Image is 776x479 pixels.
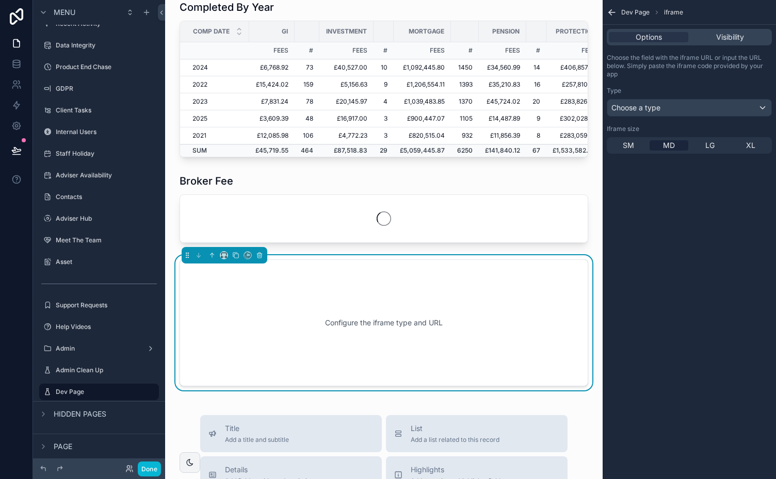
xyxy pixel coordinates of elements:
[193,27,230,36] span: Comp Date
[56,258,157,266] label: Asset
[526,144,546,157] td: 67
[56,323,157,331] label: Help Videos
[180,144,249,157] td: SUM
[249,144,295,157] td: £45,719.55
[56,214,157,223] label: Adviser Hub
[56,106,157,114] label: Client Tasks
[56,150,157,158] label: Staff Holiday
[39,102,159,119] a: Client Tasks
[39,384,159,400] a: Dev Page
[56,301,157,309] label: Support Requests
[56,236,157,244] label: Meet The Team
[409,27,444,36] span: Mortgage
[663,140,675,151] span: MD
[623,140,634,151] span: SM
[200,415,382,452] button: TitleAdd a title and subtitle
[374,144,394,157] td: 29
[611,103,660,112] span: Choose a type
[411,436,499,444] span: Add a list related to this record
[39,210,159,227] a: Adviser Hub
[546,144,603,157] td: £1,533,582.60
[39,340,159,357] a: Admin
[56,85,157,93] label: GDPR
[39,232,159,249] a: Meet The Team
[39,124,159,140] a: Internal Users
[492,27,520,36] span: Pension
[607,99,772,117] button: Choose a type
[54,7,75,18] span: Menu
[319,144,374,157] td: £87,518.83
[394,144,451,157] td: £5,059,445.87
[56,193,157,201] label: Contacts
[39,167,159,184] a: Adviser Availability
[282,27,288,36] span: GI
[197,276,571,369] div: Configure the iframe type and URL
[39,254,159,270] a: Asset
[636,32,662,42] span: Options
[411,465,504,475] span: Highlights
[386,415,568,452] button: ListAdd a list related to this record
[451,144,479,157] td: 6250
[664,8,683,16] span: iframe
[56,63,157,71] label: Product End Chase
[39,80,159,97] a: GDPR
[39,59,159,75] a: Product End Chase
[39,362,159,378] a: Admin Clean Up
[621,8,650,16] span: Dev Page
[326,27,367,36] span: Investment
[607,125,639,133] label: Iframe size
[479,144,526,157] td: £141,840.12
[225,465,314,475] span: Details
[295,144,319,157] td: 464
[556,27,596,36] span: Protection
[138,461,161,476] button: Done
[39,145,159,162] a: Staff Holiday
[54,409,106,419] span: Hidden pages
[56,366,157,374] label: Admin Clean Up
[705,140,715,151] span: LG
[56,388,153,396] label: Dev Page
[225,423,289,434] span: Title
[39,37,159,54] a: Data Integrity
[607,87,621,95] label: Type
[746,140,755,151] span: XL
[56,128,157,136] label: Internal Users
[39,319,159,335] a: Help Videos
[39,297,159,313] a: Support Requests
[54,441,72,452] span: Page
[39,189,159,205] a: Contacts
[411,423,499,434] span: List
[607,54,772,78] p: Choose the field with the iframe URL or input the URL below. Simply paste the iframe code provide...
[56,41,157,49] label: Data Integrity
[716,32,744,42] span: Visibility
[225,436,289,444] span: Add a title and subtitle
[56,171,157,179] label: Adviser Availability
[56,344,142,353] label: Admin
